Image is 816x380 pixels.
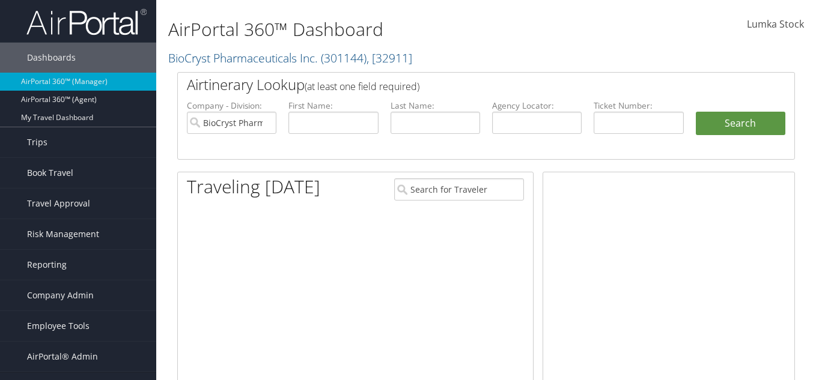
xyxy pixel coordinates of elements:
[305,80,419,93] span: (at least one field required)
[594,100,683,112] label: Ticket Number:
[747,6,804,43] a: Lumka Stock
[367,50,412,66] span: , [ 32911 ]
[27,342,98,372] span: AirPortal® Admin
[187,174,320,199] h1: Traveling [DATE]
[168,50,412,66] a: BioCryst Pharmaceuticals Inc.
[26,8,147,36] img: airportal-logo.png
[321,50,367,66] span: ( 301144 )
[696,112,785,136] button: Search
[168,17,592,42] h1: AirPortal 360™ Dashboard
[27,311,90,341] span: Employee Tools
[187,100,276,112] label: Company - Division:
[27,219,99,249] span: Risk Management
[394,178,524,201] input: Search for Traveler
[27,280,94,310] span: Company Admin
[27,43,76,73] span: Dashboards
[391,100,480,112] label: Last Name:
[492,100,582,112] label: Agency Locator:
[747,17,804,31] span: Lumka Stock
[27,127,47,157] span: Trips
[27,188,90,219] span: Travel Approval
[27,250,67,280] span: Reporting
[288,100,378,112] label: First Name:
[187,74,734,95] h2: Airtinerary Lookup
[27,158,73,188] span: Book Travel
